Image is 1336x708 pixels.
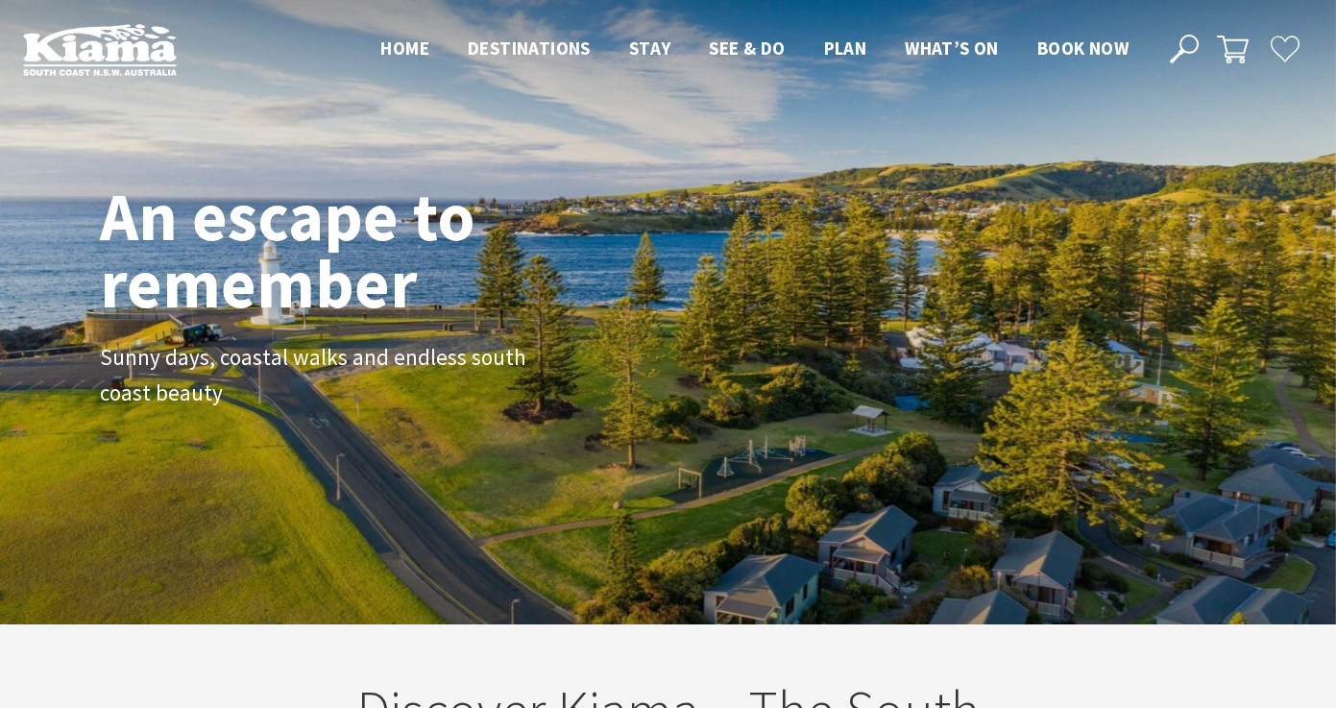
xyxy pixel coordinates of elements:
[361,34,1148,65] nav: Main Menu
[824,37,867,60] span: Plan
[629,37,671,60] span: Stay
[100,340,532,411] p: Sunny days, coastal walks and endless south coast beauty
[380,37,429,60] span: Home
[1037,37,1129,60] span: Book now
[709,37,785,60] span: See & Do
[23,23,177,76] img: Kiama Logo
[905,37,999,60] span: What’s On
[468,37,591,60] span: Destinations
[100,183,628,317] h1: An escape to remember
